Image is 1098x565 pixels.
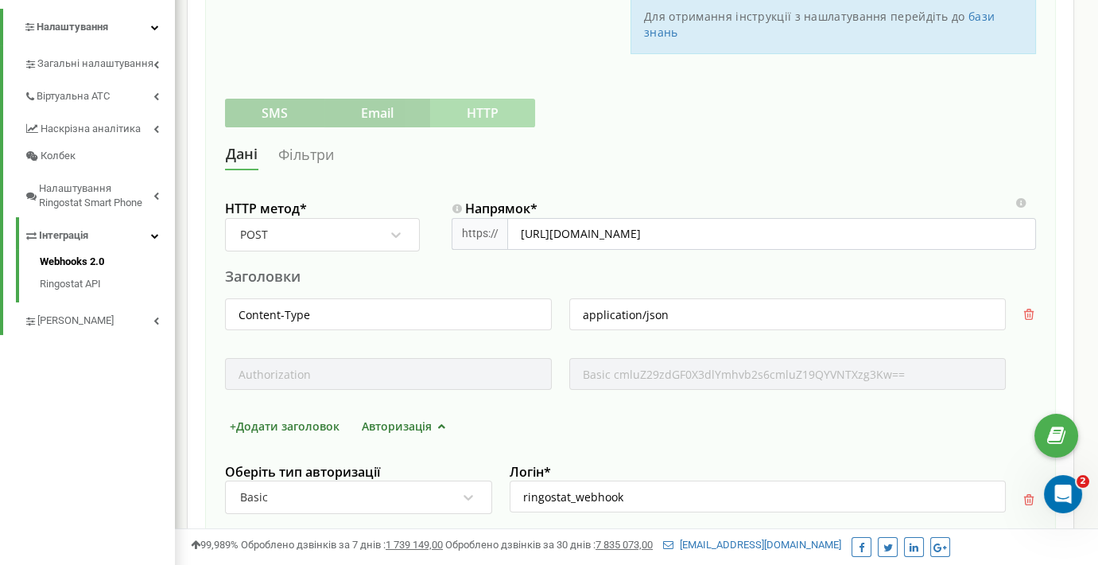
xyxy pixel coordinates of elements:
label: Напрямок * [452,201,1036,218]
a: бази знань [644,9,995,40]
a: Інтеграція [24,217,175,250]
span: 2 [1077,475,1089,488]
span: Оброблено дзвінків за 7 днів : [241,539,443,551]
a: [PERSON_NAME] [24,302,175,335]
a: [EMAIL_ADDRESS][DOMAIN_NAME] [663,539,841,551]
button: +Додати заголовок [225,418,344,434]
a: Ringostat API [40,273,175,292]
div: Заголовки [225,267,1036,286]
span: Віртуальна АТС [37,89,110,104]
a: Налаштування [3,9,175,46]
label: HTTP метод * [225,201,420,218]
u: 1 739 149,00 [386,539,443,551]
a: Наскрізна аналітика [24,111,175,143]
input: Логін [510,481,1006,512]
a: Дані [225,140,258,170]
span: Налаштування Ringostat Smart Phone [39,181,153,211]
a: Загальні налаштування [24,45,175,78]
a: Налаштування Ringostat Smart Phone [24,170,175,217]
iframe: Intercom live chat [1044,475,1082,513]
a: Webhooks 2.0 [40,255,175,274]
p: Для отримання інструкції з нашлатування перейдіть до [644,9,1022,41]
button: Авторизація [357,418,455,434]
span: Загальні налаштування [37,56,153,72]
label: Оберіть тип авторизації [225,464,492,481]
input: https://example.com [507,218,1036,250]
span: 99,989% [191,539,239,551]
div: https:// [452,218,507,250]
span: Інтеграція [39,228,88,244]
span: [PERSON_NAME] [37,314,114,329]
a: Фільтри [277,140,335,169]
span: Оброблено дзвінків за 30 днів : [445,539,653,551]
a: Колбек [24,142,175,170]
a: Віртуальна АТС [24,78,175,111]
u: 7 835 073,00 [596,539,653,551]
div: Basic [240,490,268,505]
span: Налаштування [37,21,108,33]
input: значення [569,298,1006,330]
span: Наскрізна аналітика [41,122,141,137]
span: Колбек [41,149,76,164]
div: POST [240,228,268,242]
label: Логін * [510,464,1006,481]
input: ім'я [225,298,552,330]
